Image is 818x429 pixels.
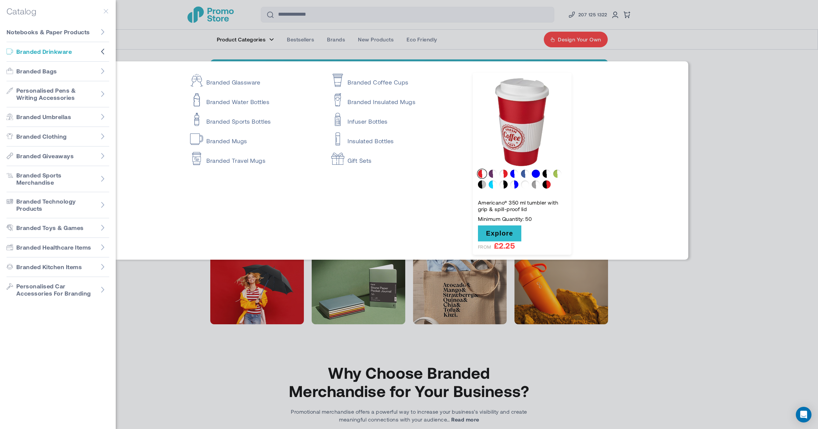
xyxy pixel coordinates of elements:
[16,48,72,55] span: Branded Drinkware
[553,170,561,178] div: White&Lime
[16,198,96,212] span: Branded Technology Products
[331,112,461,125] a: Infuser Bottles
[478,199,566,212] a: Americano® 350 ml tumbler with grip & spill-proof lid
[7,166,109,192] a: Go to Branded Sports Merchandise
[7,277,109,303] a: Go to Personalised Car Accessories For Branding
[16,224,84,232] span: Branded Toys & Games
[16,133,67,140] span: Branded Clothing
[16,283,96,297] span: Personalised Car Accessories For Branding
[190,73,320,86] a: Branded Glassware
[510,170,518,178] div: White&Blue
[499,180,508,189] div: Solid black&White
[16,172,96,186] span: Branded Sports Merchandise
[190,131,320,145] a: Branded Mugs
[190,92,320,105] a: Branded Water Bottles
[521,180,529,189] div: White
[7,23,109,42] a: Go to Notebooks & Paper Products
[7,192,109,218] a: Go to Branded Technology Products
[510,180,518,189] div: Blue&White
[7,127,109,146] a: Go to Branded Clothing
[7,218,109,238] a: Go to Branded Toys & Games
[16,68,57,75] span: Branded Bags
[7,62,109,81] a: Go to Branded Bags
[796,407,811,422] div: Open Intercom Messenger
[543,180,551,189] div: Red&Solid black
[16,87,96,101] span: Personalised Pens & Writing Accessories
[7,107,109,127] a: Go to Branded Umbrellas
[190,112,320,125] a: Branded Sports Bottles
[478,170,486,178] div: White&Red
[16,244,91,251] span: Branded Healthcare Items
[190,151,320,164] a: Branded Travel Mugs
[331,151,472,164] a: Gift Sets
[489,180,497,189] div: White&Aqua
[499,170,508,178] div: Red&White
[532,180,540,189] div: White&Grey
[7,146,109,166] a: Go to Branded Giveaways
[543,170,551,178] div: White&Solid black
[521,170,529,178] div: White&Mid blue
[16,152,74,160] span: Branded Giveaways
[331,73,461,86] a: Branded Coffee Cups
[331,92,461,105] a: Branded Insulated Mugs
[331,131,461,145] a: Insulated Bottles
[494,241,515,250] span: £2.25
[16,263,82,271] span: Branded Kitchen Items
[478,216,566,222] p: Minimum Quantity: 50
[478,78,566,166] a: Americano® 350 ml tumbler with grip & spill-proof lid
[478,180,486,189] div: Silver&Solid black
[489,170,497,178] div: White&Purple
[478,225,521,241] a: Explore
[16,113,71,121] span: Branded Umbrellas
[7,28,90,36] span: Notebooks & Paper Products
[7,257,109,277] a: Go to Branded Kitchen Items
[7,81,109,107] a: Go to Personalised Pens & Writing Accessories
[478,244,491,250] span: FROM
[7,42,109,62] a: Go to Branded Drinkware
[7,238,109,257] a: Go to Branded Healthcare Items
[7,7,36,16] h5: Catalog
[532,170,540,178] div: Blue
